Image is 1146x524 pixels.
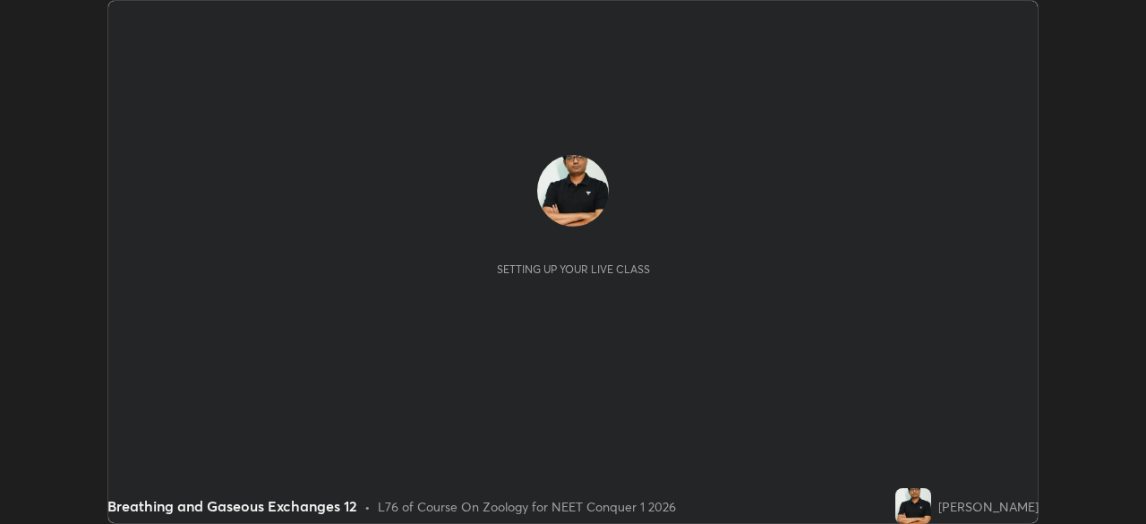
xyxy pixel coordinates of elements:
img: 949fdf8e776c44239d50da6cd554c825.jpg [537,155,609,227]
div: Breathing and Gaseous Exchanges 12 [107,495,357,517]
div: • [364,497,371,516]
img: 949fdf8e776c44239d50da6cd554c825.jpg [895,488,931,524]
div: [PERSON_NAME] [938,497,1039,516]
div: Setting up your live class [497,262,650,276]
div: L76 of Course On Zoology for NEET Conquer 1 2026 [378,497,676,516]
